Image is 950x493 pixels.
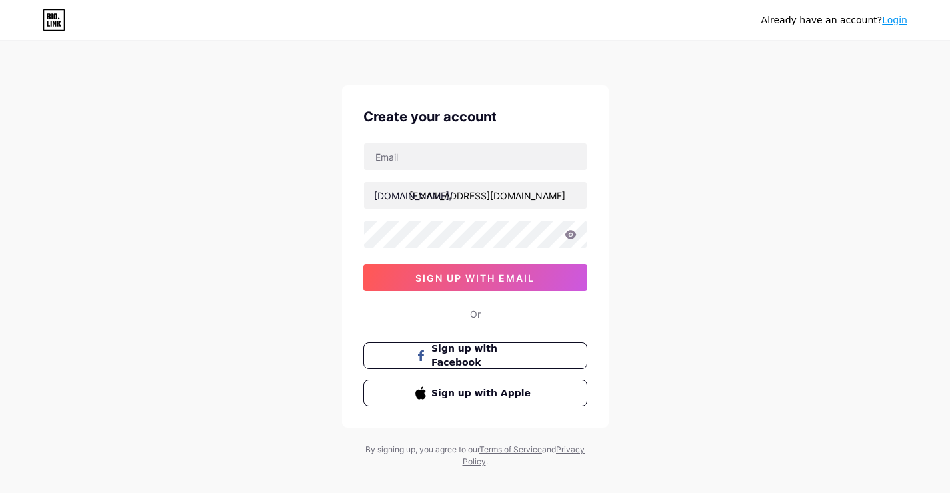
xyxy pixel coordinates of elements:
[470,307,481,321] div: Or
[479,444,542,454] a: Terms of Service
[761,13,907,27] div: Already have an account?
[363,264,587,291] button: sign up with email
[415,272,535,284] span: sign up with email
[882,15,907,25] a: Login
[363,342,587,369] button: Sign up with Facebook
[374,189,453,203] div: [DOMAIN_NAME]/
[363,380,587,406] button: Sign up with Apple
[364,182,587,209] input: username
[431,342,535,370] span: Sign up with Facebook
[363,107,587,127] div: Create your account
[362,444,589,468] div: By signing up, you agree to our and .
[364,143,587,170] input: Email
[431,386,535,400] span: Sign up with Apple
